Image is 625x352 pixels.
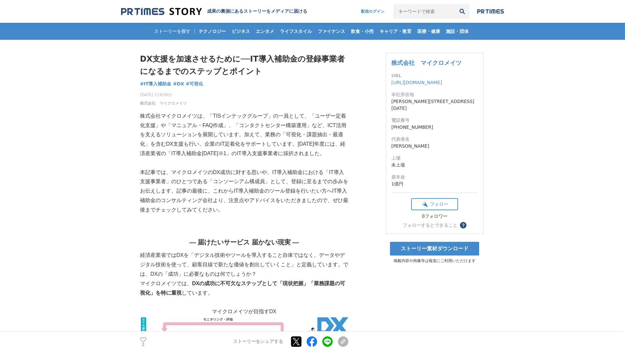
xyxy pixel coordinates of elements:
[386,258,483,264] p: 掲載内容や画像等は報道にご利用いただけます
[390,242,479,256] a: ストーリー素材ダウンロード
[391,174,478,181] dt: 資本金
[377,28,414,34] span: キャリア・教育
[140,307,348,316] p: マイクロメイツが目指すDX
[140,111,348,158] p: 株式会社マイクロメイツは、「TISインテックグループ」の一員として、「ユーザー定着化支援」や「マニュアル・FAQ作成」、「コンタクトセンター構築運用」など、ICT活用を支えるソリューションを展開...
[377,23,414,40] a: キャリア・教育
[173,81,184,87] a: #DX
[173,81,184,87] span: #DX
[391,162,478,169] dd: 未上場
[140,343,146,346] p: 2
[391,98,478,112] dd: [PERSON_NAME][STREET_ADDRESS][DATE]
[140,251,348,279] p: 経済産業省ではDXを「デジタル技術やツールを導入すること自体ではなく、データやデジタル技術を使って、顧客目線で新たな価値を創出していくこと」と定義しています。では、DXの「成功」に必要なものは何...
[253,23,277,40] a: エンタメ
[460,222,466,228] button: ？
[443,23,471,40] a: 施設・団体
[233,339,283,345] p: ストーリーをシェアする
[315,23,348,40] a: ファイナンス
[140,53,348,78] h1: DX支援を加速させるために──IT導入補助金の登録事業者になるまでのステップとポイント
[415,23,443,40] a: 医療・健康
[315,28,348,34] span: ファイナンス
[121,7,202,16] img: 成果の裏側にあるストーリーをメディアに届ける
[196,23,229,40] a: テクノロジー
[253,28,277,34] span: エンタメ
[415,28,443,34] span: 医療・健康
[140,168,348,215] p: 本記事では、マイクロメイツのDX成功に対する思いや、IT導入補助金における「IT導入支援事業者」のひとつである「コンソーシアム構成員」として、登録に至るまでの歩みをお伝えします。記事の最後に、こ...
[391,72,478,79] dt: URL
[455,4,469,19] button: 検索
[229,23,253,40] a: ビジネス
[391,181,478,187] dd: 1億円
[207,8,307,14] h2: 成果の裏側にあるストーリーをメディアに届ける
[411,198,458,210] button: フォロー
[403,223,457,227] div: フォローするとできること
[140,100,187,106] a: 株式会社 マイクロメイツ
[140,81,172,87] span: #IT導入補助金
[277,28,314,34] span: ライフスタイル
[121,7,307,16] a: 成果の裏側にあるストーリーをメディアに届ける 成果の裏側にあるストーリーをメディアに届ける
[140,92,187,98] span: [DATE] 11時30分
[443,28,471,34] span: 施設・団体
[391,59,462,66] a: 株式会社 マイクロメイツ
[229,28,253,34] span: ビジネス
[411,213,458,219] div: 0フォロワー
[391,124,478,131] dd: [PHONE_NUMBER]
[348,28,376,34] span: 飲食・小売
[391,155,478,162] dt: 上場
[140,279,348,298] p: マイクロメイツでは、 しています。
[354,4,391,19] a: 配信ログイン
[391,80,442,85] a: [URL][DOMAIN_NAME]
[277,23,314,40] a: ライフスタイル
[391,136,478,143] dt: 代表者名
[140,237,348,247] h2: ― 届けたいサービス 届かない現実 ―
[461,223,465,227] span: ？
[477,9,504,14] img: prtimes
[391,91,478,98] dt: 本社所在地
[394,4,455,19] input: キーワードで検索
[391,117,478,124] dt: 電話番号
[140,81,172,87] a: #IT導入補助金
[140,281,345,296] strong: DXの成功に不可欠なステップとして「現状把握」「業務課題の可視化」を特に重視
[196,28,229,34] span: テクノロジー
[186,81,203,87] a: #可視化
[348,23,376,40] a: 飲食・小売
[391,143,478,150] dd: [PERSON_NAME]
[186,81,203,87] span: #可視化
